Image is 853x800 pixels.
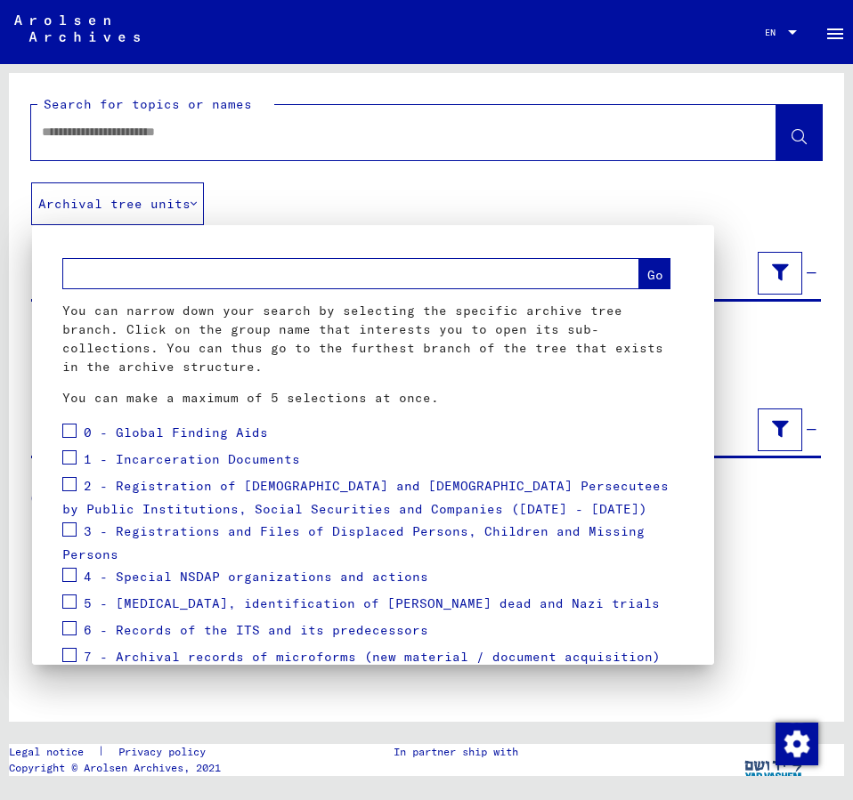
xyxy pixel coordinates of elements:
[62,302,684,376] p: You can narrow down your search by selecting the specific archive tree branch. Click on the group...
[84,424,268,440] span: 0 - Global Finding Aids
[776,723,818,765] img: Change consent
[62,478,669,518] span: 2 - Registration of [DEMOGRAPHIC_DATA] and [DEMOGRAPHIC_DATA] Persecutees by Public Institutions,...
[775,722,817,764] div: Change consent
[84,622,428,638] span: 6 - Records of the ITS and its predecessors
[84,569,428,585] span: 4 - Special NSDAP organizations and actions
[62,523,645,563] span: 3 - Registrations and Files of Displaced Persons, Children and Missing Persons
[84,595,660,611] span: 5 - [MEDICAL_DATA], identification of [PERSON_NAME] dead and Nazi trials
[84,451,300,467] span: 1 - Incarceration Documents
[639,258,670,289] button: Go
[62,389,684,408] p: You can make a maximum of 5 selections at once.
[84,649,661,665] span: 7 - Archival records of microforms (new material / document acquisition)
